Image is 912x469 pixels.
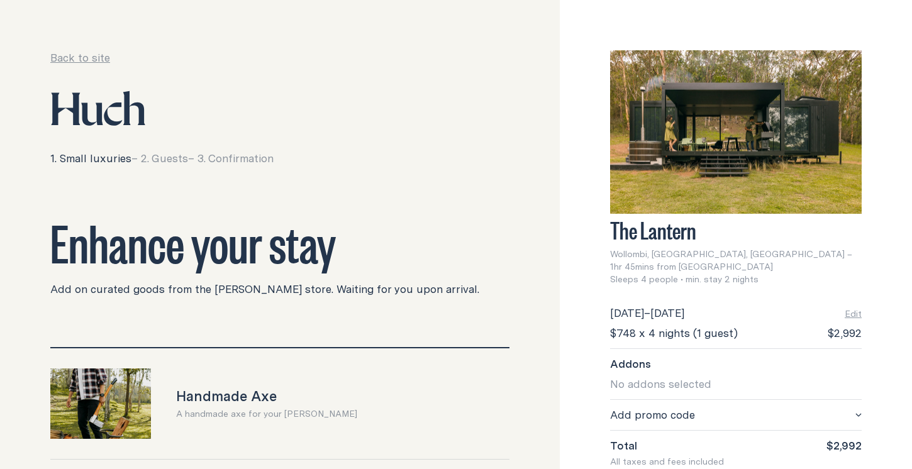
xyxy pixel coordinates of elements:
[610,305,644,321] span: [DATE]
[826,438,862,453] span: $2,992
[131,150,138,166] span: –
[50,368,151,439] img: 2a31b24e-2857-42ae-9b85-a8b17142b8d6.jpg
[141,150,188,166] span: 2. Guests
[610,438,637,453] span: Total
[50,282,509,297] p: Add on curated goods from the [PERSON_NAME] store. Waiting for you upon arrival.
[650,305,684,321] span: [DATE]
[188,150,194,166] span: –
[610,455,724,468] span: All taxes and fees included
[610,221,862,238] h3: The Lantern
[50,150,131,166] span: 1. Small luxuries
[845,307,862,320] button: Edit
[176,407,357,420] p: A handmade axe for your [PERSON_NAME]
[610,407,862,422] button: Add promo code
[610,248,862,273] span: Wollombi, [GEOGRAPHIC_DATA], [GEOGRAPHIC_DATA] – 1hr 45mins from [GEOGRAPHIC_DATA]
[828,326,862,341] span: $2,992
[610,273,759,285] span: Sleeps 4 people • min. stay 2 nights
[610,326,738,341] span: $748 x 4 nights (1 guest)
[197,150,274,166] span: 3. Confirmation
[610,356,651,372] span: Addons
[610,306,684,321] div: –
[176,387,357,405] h3: Handmade Axe
[50,50,110,65] a: Back to site
[610,376,711,392] span: No addons selected
[610,407,695,422] span: Add promo code
[50,216,509,267] h2: Enhance your stay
